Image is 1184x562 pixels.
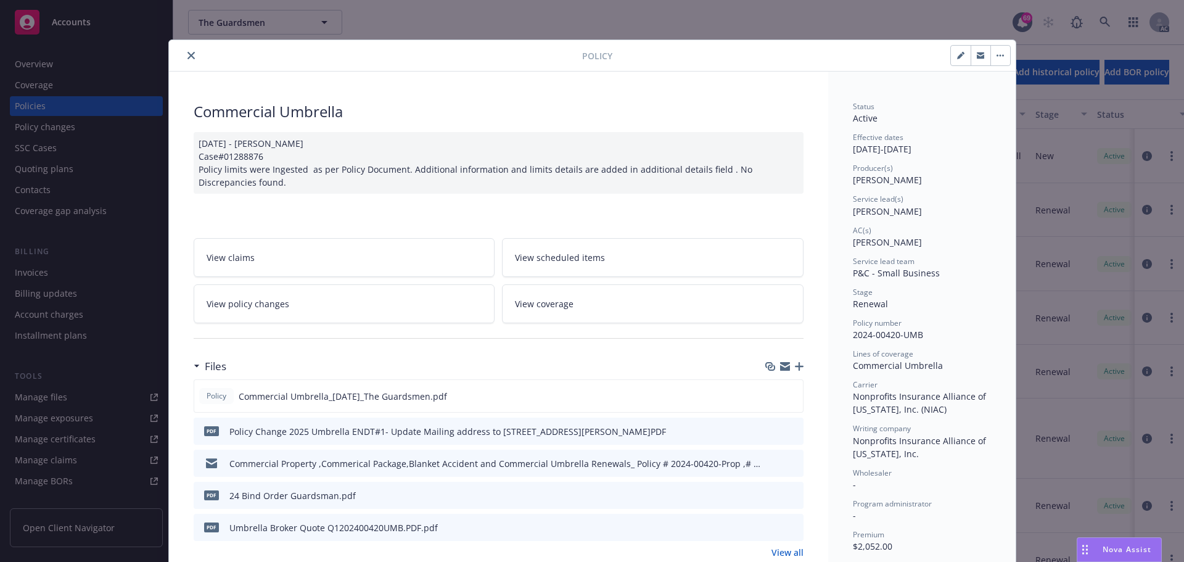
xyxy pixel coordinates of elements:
[239,390,447,403] span: Commercial Umbrella_[DATE]_The Guardsmen.pdf
[768,489,778,502] button: download file
[229,457,763,470] div: Commercial Property ,Commerical Package,Blanket Accident and Commercial Umbrella Renewals_ Policy...
[853,163,893,173] span: Producer(s)
[853,101,874,112] span: Status
[853,529,884,540] span: Premium
[853,132,903,143] span: Effective dates
[184,48,199,63] button: close
[853,236,922,248] span: [PERSON_NAME]
[853,360,943,371] span: Commercial Umbrella
[768,521,778,534] button: download file
[194,284,495,323] a: View policy changes
[194,101,804,122] div: Commercial Umbrella
[1103,544,1151,555] span: Nova Assist
[853,318,902,328] span: Policy number
[787,489,799,502] button: preview file
[207,251,255,264] span: View claims
[853,479,856,490] span: -
[515,251,605,264] span: View scheduled items
[229,521,438,534] div: Umbrella Broker Quote Q1202400420UMB.PDF.pdf
[853,510,856,521] span: -
[768,425,778,438] button: download file
[853,205,922,217] span: [PERSON_NAME]
[853,194,903,204] span: Service lead(s)
[853,540,892,552] span: $2,052.00
[194,132,804,194] div: [DATE] - [PERSON_NAME] Case#01288876 Policy limits were Ingested as per Policy Document. Addition...
[853,391,989,415] span: Nonprofits Insurance Alliance of [US_STATE], Inc. (NIAC)
[853,423,911,434] span: Writing company
[853,225,871,236] span: AC(s)
[853,112,878,124] span: Active
[853,287,873,297] span: Stage
[502,238,804,277] a: View scheduled items
[853,379,878,390] span: Carrier
[853,267,940,279] span: P&C - Small Business
[194,358,226,374] div: Files
[515,297,573,310] span: View coverage
[787,390,798,403] button: preview file
[582,49,612,62] span: Policy
[853,468,892,478] span: Wholesaler
[229,489,356,502] div: 24 Bind Order Guardsman.pdf
[853,329,923,341] span: 2024-00420-UMB
[194,238,495,277] a: View claims
[502,284,804,323] a: View coverage
[204,426,219,436] span: PDF
[853,132,991,155] div: [DATE] - [DATE]
[204,523,219,532] span: pdf
[1077,538,1093,561] div: Drag to move
[787,521,799,534] button: preview file
[1077,537,1162,562] button: Nova Assist
[768,457,778,470] button: download file
[205,358,226,374] h3: Files
[853,256,915,267] span: Service lead team
[229,425,666,438] div: Policy Change 2025 Umbrella ENDT#1- Update Mailing address to [STREET_ADDRESS][PERSON_NAME]PDF
[853,498,932,509] span: Program administrator
[204,391,229,402] span: Policy
[767,390,777,403] button: download file
[787,425,799,438] button: preview file
[787,457,799,470] button: preview file
[853,298,888,310] span: Renewal
[207,297,289,310] span: View policy changes
[853,435,989,460] span: Nonprofits Insurance Alliance of [US_STATE], Inc.
[771,546,804,559] a: View all
[853,174,922,186] span: [PERSON_NAME]
[204,490,219,500] span: pdf
[853,349,913,359] span: Lines of coverage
